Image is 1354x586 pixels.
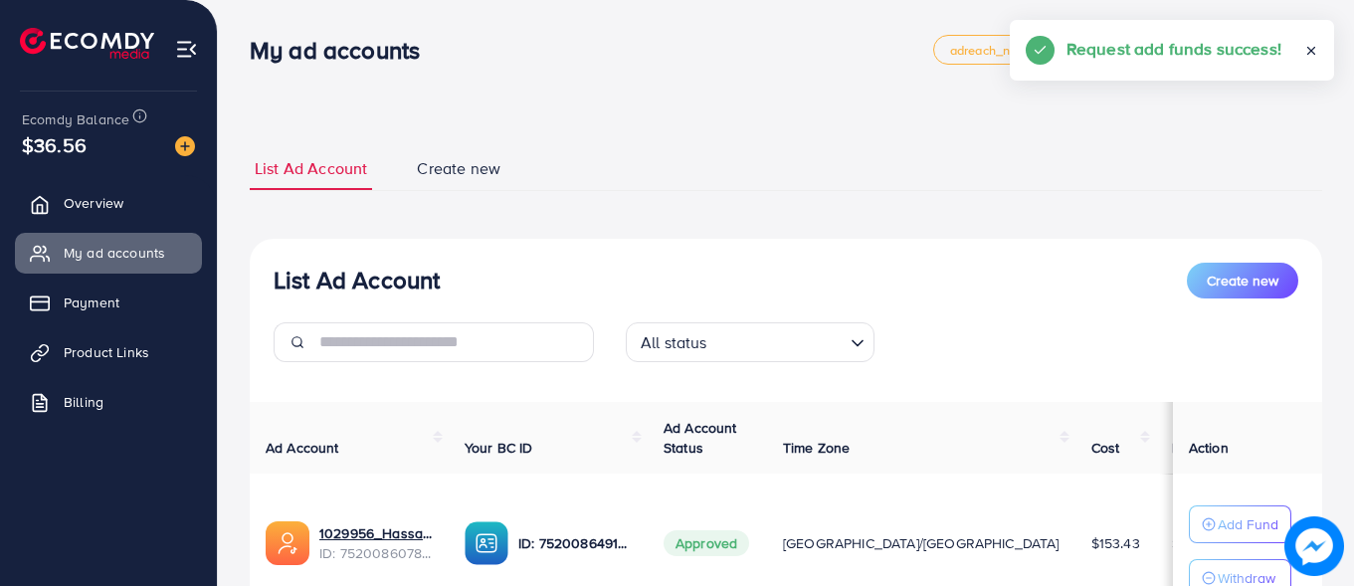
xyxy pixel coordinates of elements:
[417,157,500,180] span: Create new
[1091,533,1140,553] span: $153.43
[15,332,202,372] a: Product Links
[319,523,433,564] div: <span class='underline'>1029956_Hassam_1750906624197</span></br>7520086078024515591
[1189,438,1229,458] span: Action
[1284,516,1344,576] img: image
[15,233,202,273] a: My ad accounts
[64,293,119,312] span: Payment
[664,418,737,458] span: Ad Account Status
[465,438,533,458] span: Your BC ID
[626,322,874,362] div: Search for option
[15,283,202,322] a: Payment
[64,193,123,213] span: Overview
[1218,512,1278,536] p: Add Fund
[1207,271,1278,291] span: Create new
[175,38,198,61] img: menu
[15,382,202,422] a: Billing
[1187,263,1298,298] button: Create new
[1189,505,1291,543] button: Add Fund
[175,136,195,156] img: image
[783,533,1060,553] span: [GEOGRAPHIC_DATA]/[GEOGRAPHIC_DATA]
[713,324,843,357] input: Search for option
[20,28,154,59] img: logo
[783,438,850,458] span: Time Zone
[64,392,103,412] span: Billing
[518,531,632,555] p: ID: 7520086491469692945
[1091,438,1120,458] span: Cost
[64,342,149,362] span: Product Links
[664,530,749,556] span: Approved
[22,130,87,159] span: $36.56
[933,35,1100,65] a: adreach_new_package
[255,157,367,180] span: List Ad Account
[266,521,309,565] img: ic-ads-acc.e4c84228.svg
[266,438,339,458] span: Ad Account
[64,243,165,263] span: My ad accounts
[637,328,711,357] span: All status
[15,183,202,223] a: Overview
[1066,36,1281,62] h5: Request add funds success!
[319,523,433,543] a: 1029956_Hassam_1750906624197
[465,521,508,565] img: ic-ba-acc.ded83a64.svg
[22,109,129,129] span: Ecomdy Balance
[274,266,440,294] h3: List Ad Account
[950,44,1083,57] span: adreach_new_package
[319,543,433,563] span: ID: 7520086078024515591
[250,36,436,65] h3: My ad accounts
